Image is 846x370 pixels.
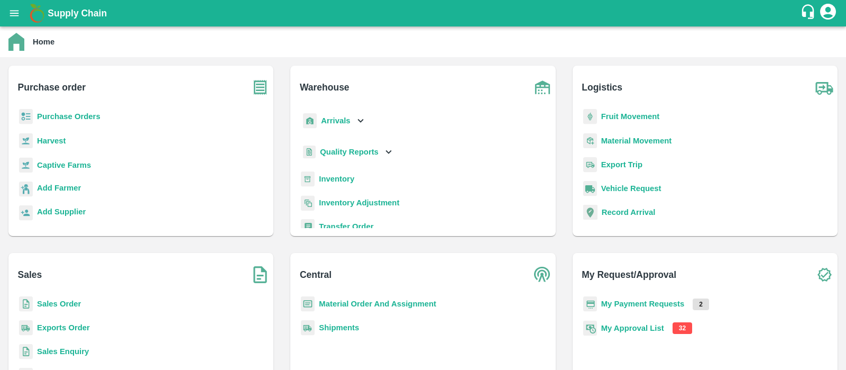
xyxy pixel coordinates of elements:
[601,184,661,193] a: Vehicle Request
[48,8,107,19] b: Supply Chain
[319,175,354,183] a: Inventory
[301,320,315,336] img: shipments
[693,299,709,310] p: 2
[601,324,664,332] a: My Approval List
[583,205,597,220] img: recordArrival
[301,219,315,234] img: whTransfer
[583,133,597,149] img: material
[601,300,685,308] a: My Payment Requests
[602,208,656,216] a: Record Arrival
[2,1,26,25] button: open drawer
[247,74,273,101] img: purchase
[247,261,273,288] img: soSales
[800,4,819,23] div: customer-support
[19,344,33,359] img: sales
[583,181,597,196] img: vehicle
[37,300,81,308] a: Sales Order
[583,296,597,312] img: payment
[18,80,86,95] b: Purchase order
[33,38,54,46] b: Home
[37,182,81,196] a: Add Farmer
[19,205,33,221] img: supplier
[8,33,24,51] img: home
[37,184,81,192] b: Add Farmer
[319,323,359,332] a: Shipments
[301,296,315,312] img: centralMaterial
[18,267,42,282] b: Sales
[601,160,642,169] a: Export Trip
[320,148,379,156] b: Quality Reports
[601,112,660,121] a: Fruit Movement
[300,267,332,282] b: Central
[301,109,366,133] div: Arrivals
[321,116,350,125] b: Arrivals
[319,300,436,308] a: Material Order And Assignment
[811,74,838,101] img: truck
[37,161,91,169] a: Captive Farms
[300,80,350,95] b: Warehouse
[673,322,692,334] p: 32
[303,146,316,159] img: qualityReport
[37,112,100,121] a: Purchase Orders
[37,137,66,145] a: Harvest
[19,133,33,149] img: harvest
[19,182,33,197] img: farmer
[37,207,86,216] b: Add Supplier
[37,206,86,220] a: Add Supplier
[582,267,676,282] b: My Request/Approval
[529,261,556,288] img: central
[48,6,800,21] a: Supply Chain
[301,195,315,211] img: inventory
[301,172,315,187] img: whInventory
[19,109,33,124] img: reciept
[19,320,33,336] img: shipments
[26,3,48,24] img: logo
[529,74,556,101] img: warehouse
[19,296,33,312] img: sales
[819,2,838,24] div: account of current user
[583,320,597,336] img: approval
[301,141,394,163] div: Quality Reports
[583,157,597,173] img: delivery
[582,80,622,95] b: Logistics
[303,113,317,129] img: whArrival
[37,347,89,356] a: Sales Enquiry
[37,323,90,332] a: Exports Order
[583,109,597,124] img: fruit
[811,261,838,288] img: check
[319,198,399,207] a: Inventory Adjustment
[19,157,33,173] img: harvest
[319,222,373,231] a: Transfer Order
[601,137,672,145] a: Material Movement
